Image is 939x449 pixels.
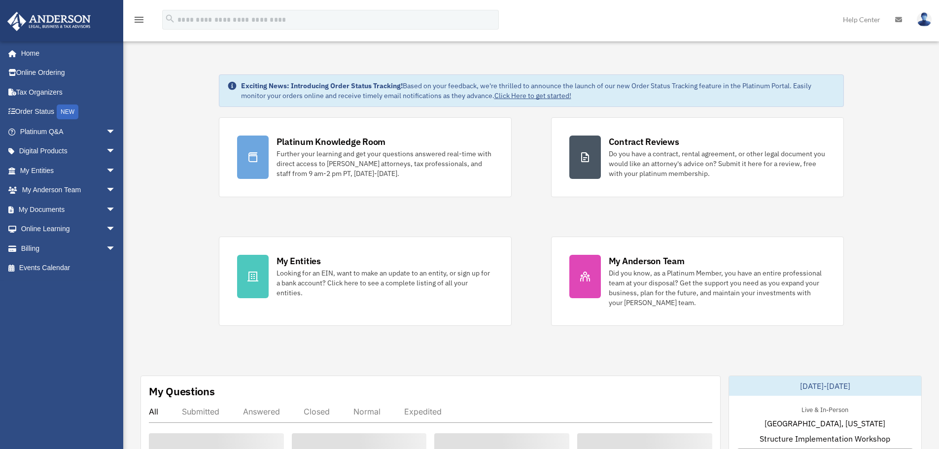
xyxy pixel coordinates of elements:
div: [DATE]-[DATE] [729,376,921,396]
div: Based on your feedback, we're thrilled to announce the launch of our new Order Status Tracking fe... [241,81,835,101]
a: My Anderson Teamarrow_drop_down [7,180,131,200]
div: Did you know, as a Platinum Member, you have an entire professional team at your disposal? Get th... [609,268,826,308]
a: Order StatusNEW [7,102,131,122]
a: My Entitiesarrow_drop_down [7,161,131,180]
div: My Anderson Team [609,255,685,267]
a: Platinum Knowledge Room Further your learning and get your questions answered real-time with dire... [219,117,512,197]
a: Contract Reviews Do you have a contract, rental agreement, or other legal document you would like... [551,117,844,197]
a: Billingarrow_drop_down [7,239,131,258]
span: arrow_drop_down [106,161,126,181]
div: Closed [304,407,330,416]
div: Looking for an EIN, want to make an update to an entity, or sign up for a bank account? Click her... [277,268,493,298]
a: My Documentsarrow_drop_down [7,200,131,219]
span: [GEOGRAPHIC_DATA], [US_STATE] [765,417,885,429]
div: Platinum Knowledge Room [277,136,386,148]
a: Platinum Q&Aarrow_drop_down [7,122,131,141]
div: Expedited [404,407,442,416]
div: Do you have a contract, rental agreement, or other legal document you would like an attorney's ad... [609,149,826,178]
div: My Questions [149,384,215,399]
i: search [165,13,175,24]
div: Submitted [182,407,219,416]
a: menu [133,17,145,26]
div: Contract Reviews [609,136,679,148]
span: arrow_drop_down [106,122,126,142]
a: Home [7,43,126,63]
img: Anderson Advisors Platinum Portal [4,12,94,31]
a: My Entities Looking for an EIN, want to make an update to an entity, or sign up for a bank accoun... [219,237,512,326]
span: arrow_drop_down [106,180,126,201]
a: Tax Organizers [7,82,131,102]
span: arrow_drop_down [106,141,126,162]
div: My Entities [277,255,321,267]
div: NEW [57,104,78,119]
a: Events Calendar [7,258,131,278]
span: arrow_drop_down [106,239,126,259]
span: Structure Implementation Workshop [760,433,890,445]
strong: Exciting News: Introducing Order Status Tracking! [241,81,403,90]
div: Normal [353,407,381,416]
i: menu [133,14,145,26]
a: Click Here to get started! [494,91,571,100]
div: Further your learning and get your questions answered real-time with direct access to [PERSON_NAM... [277,149,493,178]
span: arrow_drop_down [106,219,126,240]
a: Online Ordering [7,63,131,83]
img: User Pic [917,12,932,27]
div: Answered [243,407,280,416]
span: arrow_drop_down [106,200,126,220]
a: My Anderson Team Did you know, as a Platinum Member, you have an entire professional team at your... [551,237,844,326]
div: All [149,407,158,416]
a: Online Learningarrow_drop_down [7,219,131,239]
div: Live & In-Person [794,404,856,414]
a: Digital Productsarrow_drop_down [7,141,131,161]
